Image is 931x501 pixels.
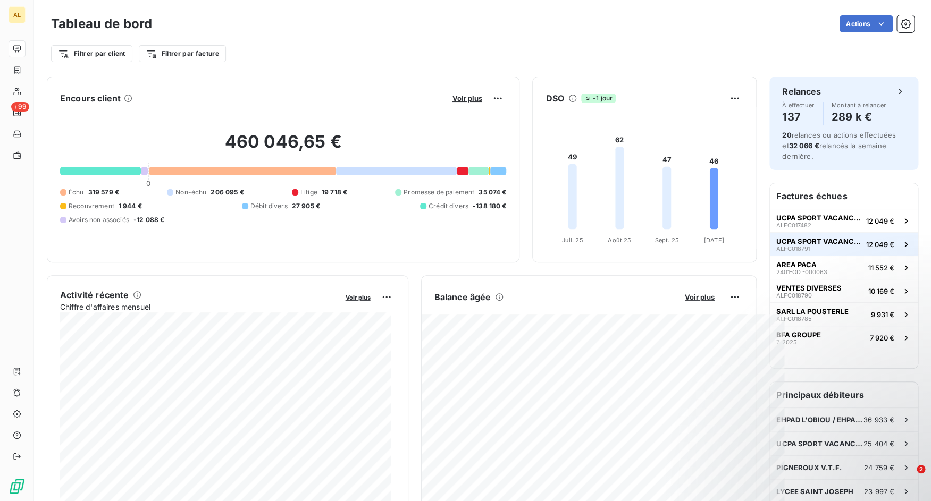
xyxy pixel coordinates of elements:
span: Voir plus [452,94,482,103]
span: 12 049 € [866,217,894,225]
span: À effectuer [782,102,814,108]
span: LYCEE SAINT JOSEPH [776,487,853,496]
span: Montant à relancer [832,102,886,108]
iframe: Intercom notifications message [718,398,931,472]
span: VENTES DIVERSES [776,284,842,292]
span: 1 944 € [119,201,142,211]
tspan: Juil. 25 [562,236,583,244]
button: Voir plus [449,94,485,103]
span: Promesse de paiement [404,188,474,197]
span: 23 997 € [864,487,894,496]
span: AREA PACA [776,260,817,269]
span: 206 095 € [211,188,244,197]
span: 27 905 € [292,201,320,211]
span: 0 [146,179,150,188]
span: SARL LA POUSTERLE [776,307,849,316]
span: -12 088 € [133,215,164,225]
tspan: Sept. 25 [655,236,679,244]
span: Avoirs non associés [69,215,129,225]
button: Filtrer par facture [139,45,226,62]
span: Échu [69,188,84,197]
span: Voir plus [685,293,715,301]
span: relances ou actions effectuées et relancés la semaine dernière. [782,131,896,160]
span: ALFC018785 [776,316,812,322]
span: 12 049 € [866,240,894,249]
h4: 289 k € [832,108,886,125]
h6: Factures échues [770,183,918,209]
span: 32 066 € [789,141,819,150]
span: 7-2025 [776,339,797,345]
span: Non-échu [175,188,206,197]
span: 7 920 € [870,334,894,342]
span: ALFC018791 [776,245,810,252]
div: AL [9,6,26,23]
span: Crédit divers [429,201,468,211]
button: Filtrer par client [51,45,132,62]
h6: DSO [546,92,564,105]
h6: Principaux débiteurs [770,382,918,407]
span: ALFC017482 [776,222,811,228]
span: Voir plus [346,294,371,301]
span: 10 169 € [868,287,894,295]
span: +99 [11,102,29,112]
h3: Tableau de bord [51,14,152,33]
h6: Relances [782,85,821,98]
button: UCPA SPORT VACANCES - SERRE CHEVALIERALFC01748212 049 € [770,209,918,232]
button: BFA GROUPE7-20257 920 € [770,326,918,349]
h2: 460 046,65 € [60,131,506,163]
tspan: Août 25 [608,236,631,244]
span: -138 180 € [473,201,507,211]
span: ALFC018790 [776,292,812,299]
span: 20 [782,131,791,139]
span: UCPA SPORT VACANCES - SERRE CHEVALIER [776,214,862,222]
h6: Encours client [60,92,121,105]
span: 319 579 € [88,188,119,197]
span: UCPA SPORT VACANCES - SERRE CHEVALIER [776,237,862,245]
span: BFA GROUPE [776,330,821,339]
button: VENTES DIVERSESALFC01879010 169 € [770,279,918,302]
button: Actions [840,15,893,32]
h6: Activité récente [60,288,129,301]
span: 19 718 € [322,188,347,197]
span: -1 jour [581,94,616,103]
span: 35 074 € [479,188,506,197]
span: Litige [300,188,317,197]
button: AREA PACA2401-OD -00006311 552 € [770,256,918,279]
h6: Balance âgée [434,291,491,303]
span: Recouvrement [69,201,114,211]
button: Voir plus [682,292,718,302]
button: UCPA SPORT VACANCES - SERRE CHEVALIERALFC01879112 049 € [770,232,918,256]
iframe: Intercom live chat [895,465,920,490]
span: 9 931 € [871,310,894,319]
h4: 137 [782,108,814,125]
span: Débit divers [250,201,288,211]
tspan: [DATE] [704,236,724,244]
span: Chiffre d'affaires mensuel [60,301,338,312]
button: SARL LA POUSTERLEALFC0187859 931 € [770,302,918,326]
img: Logo LeanPay [9,478,26,495]
span: 2401-OD -000063 [776,269,827,275]
span: 11 552 € [868,264,894,272]
span: 2 [917,465,925,473]
button: Voir plus [342,292,374,302]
